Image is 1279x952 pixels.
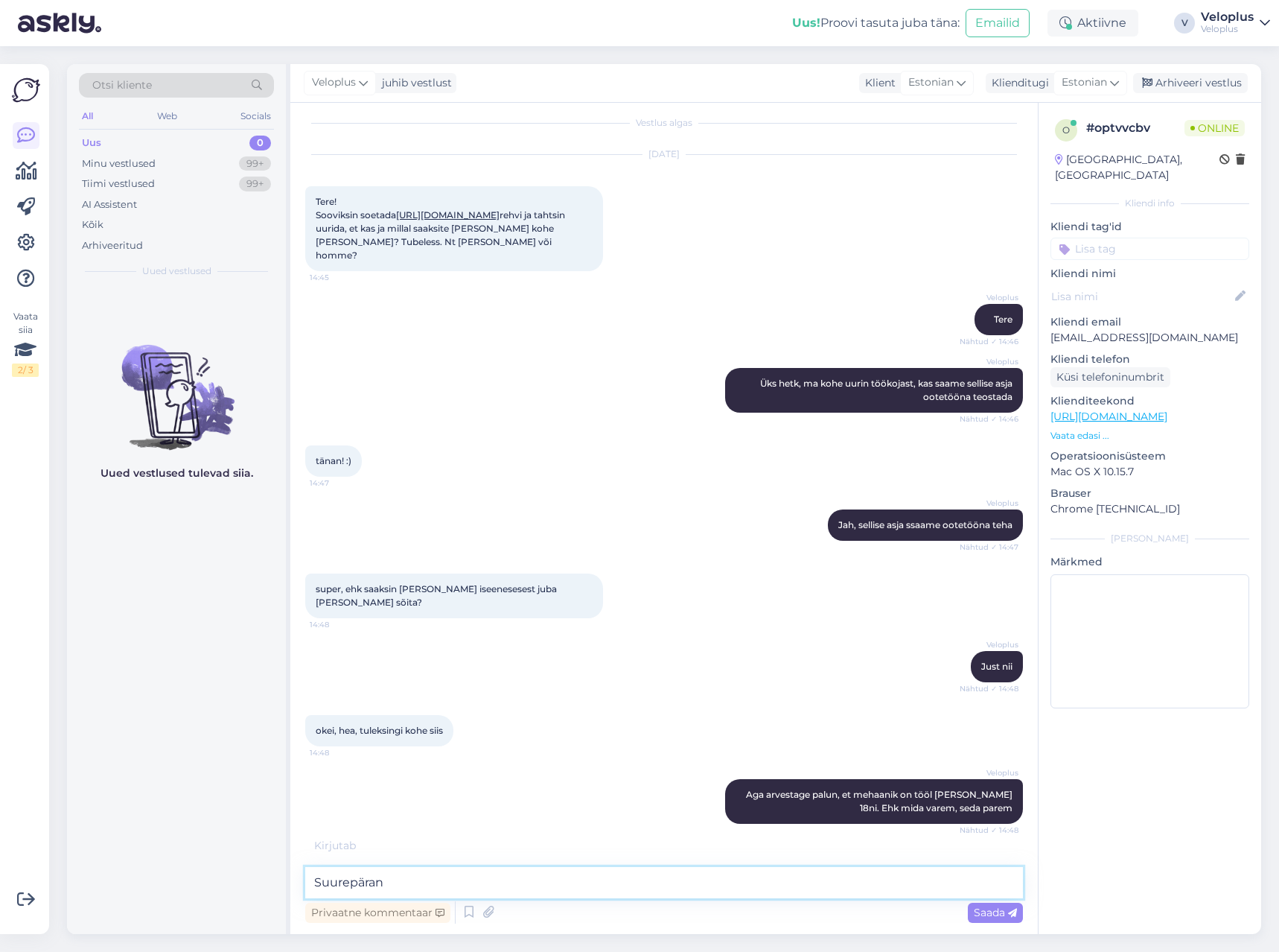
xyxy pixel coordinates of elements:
span: okei, hea, tuleksingi kohe siis [316,725,443,736]
span: Veloplus [963,356,1018,367]
p: Kliendi telefon [1050,352,1249,367]
span: Nähtud ✓ 14:47 [960,542,1018,553]
div: Vaata siia [12,310,39,377]
span: Veloplus [963,639,1018,650]
div: Aktiivne [1047,10,1138,37]
span: Nähtud ✓ 14:48 [960,825,1018,836]
span: Just nii [981,661,1012,672]
b: Uus! [792,16,820,30]
div: Arhiveeri vestlus [1133,73,1248,93]
p: Operatsioonisüsteem [1050,448,1249,464]
div: 0 [249,136,271,150]
div: Veloplus [1201,23,1254,35]
div: Klienditugi [986,75,1049,91]
p: [EMAIL_ADDRESS][DOMAIN_NAME] [1050,330,1249,346]
a: [URL][DOMAIN_NAME] [1050,410,1167,423]
div: [PERSON_NAME] [1050,532,1249,545]
div: 2 / 3 [12,364,39,377]
a: [URL][DOMAIN_NAME] [396,209,500,220]
input: Lisa tag [1050,238,1249,260]
button: Emailid [966,9,1030,37]
div: Web [154,107,180,126]
div: 99+ [239,156,271,171]
span: Nähtud ✓ 14:46 [960,336,1018,347]
div: Socials [237,107,274,126]
img: Askly Logo [12,76,40,104]
span: tänan! :) [316,455,351,466]
span: Saada [974,906,1017,919]
input: Lisa nimi [1051,288,1232,305]
div: Veloplus [1201,11,1254,23]
p: Kliendi nimi [1050,266,1249,282]
p: Brauser [1050,486,1249,501]
span: Tere [994,314,1012,325]
span: Tere! Sooviksin soetada rehvi ja tahtsin uurida, et kas ja millal saaksite [PERSON_NAME] kohe [PE... [316,196,567,261]
div: Privaatne kommentaar [305,903,450,923]
span: Estonian [1062,74,1107,91]
span: Otsi kliente [92,77,152,93]
span: Estonian [908,74,954,91]
span: Online [1184,120,1245,136]
span: Veloplus [963,767,1018,778]
span: Nähtud ✓ 14:46 [960,413,1018,425]
span: Üks hetk, ma kohe uurin töökojast, kas saame sellise asja ootetööna teostada [760,378,1015,402]
span: 14:48 [310,619,366,630]
div: [GEOGRAPHIC_DATA], [GEOGRAPHIC_DATA] [1055,152,1219,183]
span: Jah, sellise asja ssaame ootetööna teha [838,519,1012,530]
p: Chrome [TECHNICAL_ID] [1050,501,1249,517]
span: Veloplus [963,498,1018,509]
div: Vestlus algas [305,116,1023,130]
div: Minu vestlused [82,156,156,171]
span: Veloplus [312,74,356,91]
div: All [79,107,96,126]
span: Uued vestlused [142,264,211,278]
div: Küsi telefoninumbrit [1050,367,1170,387]
span: o [1062,124,1070,136]
div: [DATE] [305,147,1023,161]
textarea: Suurepäran [305,867,1023,898]
div: 99+ [239,177,271,191]
img: No chats [67,318,286,452]
div: Kirjutab [305,838,1023,854]
span: Veloplus [963,292,1018,303]
a: VeloplusVeloplus [1201,11,1270,35]
div: juhib vestlust [376,75,452,91]
p: Märkmed [1050,554,1249,570]
p: Uued vestlused tulevad siia. [101,466,253,481]
p: Kliendi tag'id [1050,219,1249,235]
div: Kliendi info [1050,197,1249,210]
div: Arhiveeritud [82,238,143,253]
div: Proovi tasuta juba täna: [792,14,960,32]
p: Mac OS X 10.15.7 [1050,464,1249,480]
div: # optvvcbv [1086,119,1184,137]
div: Kõik [82,218,103,232]
div: Klient [859,75,896,91]
span: 14:47 [310,477,366,489]
span: Aga arvestage palun, et mehaanik on tööl [PERSON_NAME] 18ni. Ehk mida varem, seda parem [746,789,1015,813]
span: Nähtud ✓ 14:48 [960,683,1018,694]
div: V [1174,13,1195,34]
p: Klienditeekond [1050,393,1249,409]
div: AI Assistent [82,197,137,212]
p: Vaata edasi ... [1050,429,1249,442]
span: super, ehk saaksin [PERSON_NAME] iseenesesest juba [PERSON_NAME] sõita? [316,583,559,608]
span: 14:45 [310,272,366,283]
p: Kliendi email [1050,314,1249,330]
div: Tiimi vestlused [82,177,155,191]
span: 14:48 [310,747,366,758]
div: Uus [82,136,101,150]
